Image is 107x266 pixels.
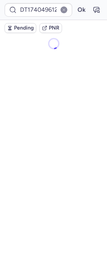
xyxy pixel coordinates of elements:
[39,23,62,33] button: PNR
[14,25,34,31] span: Pending
[5,3,72,17] input: PNR Reference
[75,4,87,16] button: Ok
[49,25,59,31] span: PNR
[5,23,36,33] button: Pending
